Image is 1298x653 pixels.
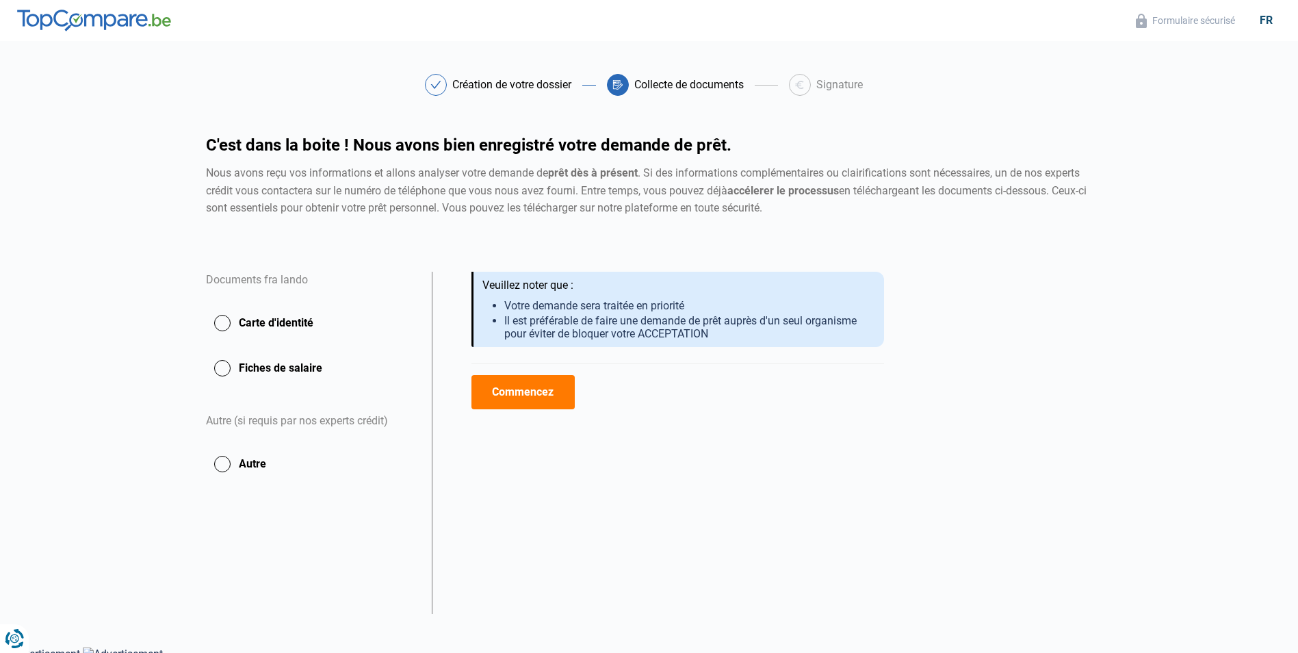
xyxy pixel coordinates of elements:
li: Votre demande sera traitée en priorité [504,299,873,312]
button: Commencez [471,375,575,409]
div: Signature [816,79,863,90]
strong: prêt dès à présent [548,166,638,179]
li: Il est préférable de faire une demande de prêt auprès d'un seul organisme pour éviter de bloquer ... [504,314,873,340]
button: Autre [206,447,415,481]
img: TopCompare.be [17,10,171,31]
button: Fiches de salaire [206,351,415,385]
div: Autre (si requis par nos experts crédit) [206,396,415,447]
strong: accélerer le processus [727,184,839,197]
h1: C'est dans la boite ! Nous avons bien enregistré votre demande de prêt. [206,137,1093,153]
div: Collecte de documents [634,79,744,90]
div: Nous avons reçu vos informations et allons analyser votre demande de . Si des informations complé... [206,164,1093,217]
button: Carte d'identité [206,306,415,340]
div: Documents fra lando [206,272,415,306]
div: fr [1251,14,1281,27]
div: Veuillez noter que : [482,279,873,292]
button: Formulaire sécurisé [1132,13,1239,29]
div: Création de votre dossier [452,79,571,90]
